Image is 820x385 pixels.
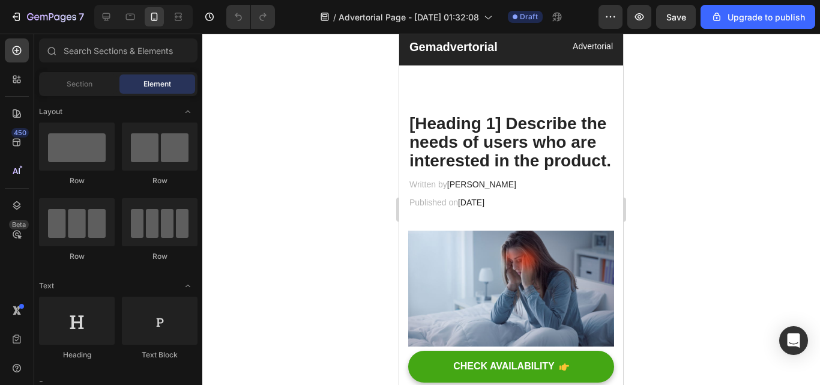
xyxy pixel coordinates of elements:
[701,5,815,29] button: Upgrade to publish
[226,5,275,29] div: Undo/Redo
[67,79,92,89] span: Section
[122,251,197,262] div: Row
[39,251,115,262] div: Row
[39,175,115,186] div: Row
[79,10,84,24] p: 7
[39,280,54,291] span: Text
[178,276,197,296] span: Toggle open
[656,5,696,29] button: Save
[9,220,29,229] div: Beta
[39,350,115,360] div: Heading
[333,11,336,23] span: /
[39,38,197,62] input: Search Sections & Elements
[711,11,805,23] div: Upgrade to publish
[11,128,29,138] div: 450
[122,350,197,360] div: Text Block
[339,11,479,23] span: Advertorial Page - [DATE] 01:32:08
[178,102,197,121] span: Toggle open
[399,34,623,385] iframe: Design area
[5,5,89,29] button: 7
[779,326,808,355] div: Open Intercom Messenger
[666,12,686,22] span: Save
[122,175,197,186] div: Row
[520,11,538,22] span: Draft
[39,106,62,117] span: Layout
[143,79,171,89] span: Element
